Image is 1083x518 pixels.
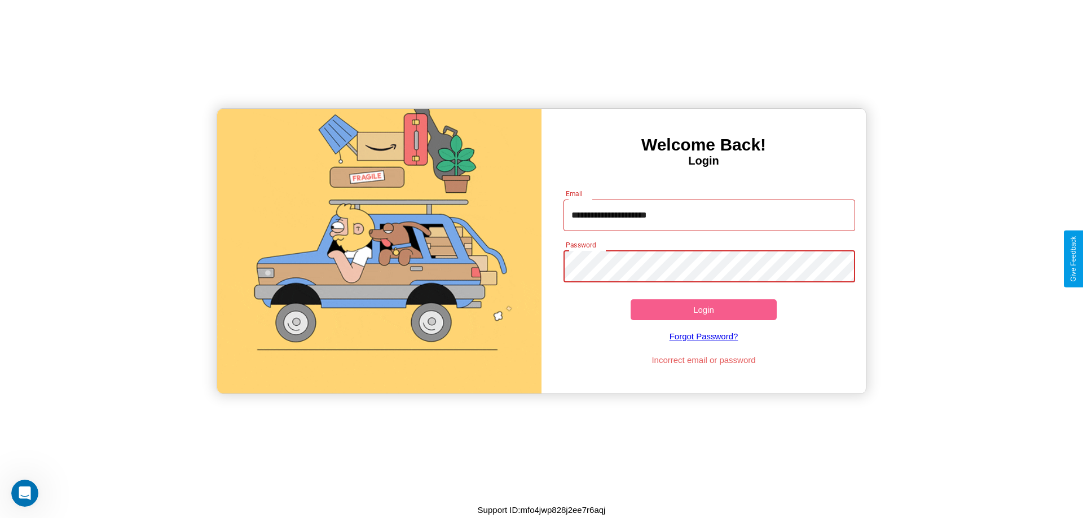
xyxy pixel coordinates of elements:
button: Login [631,299,777,320]
iframe: Intercom live chat [11,480,38,507]
label: Email [566,189,583,198]
p: Support ID: mfo4jwp828j2ee7r6aqj [478,502,606,517]
img: gif [217,109,541,393]
label: Password [566,240,596,250]
p: Incorrect email or password [558,352,850,368]
h3: Welcome Back! [541,135,866,154]
h4: Login [541,154,866,167]
div: Give Feedback [1069,236,1077,282]
a: Forgot Password? [558,320,850,352]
